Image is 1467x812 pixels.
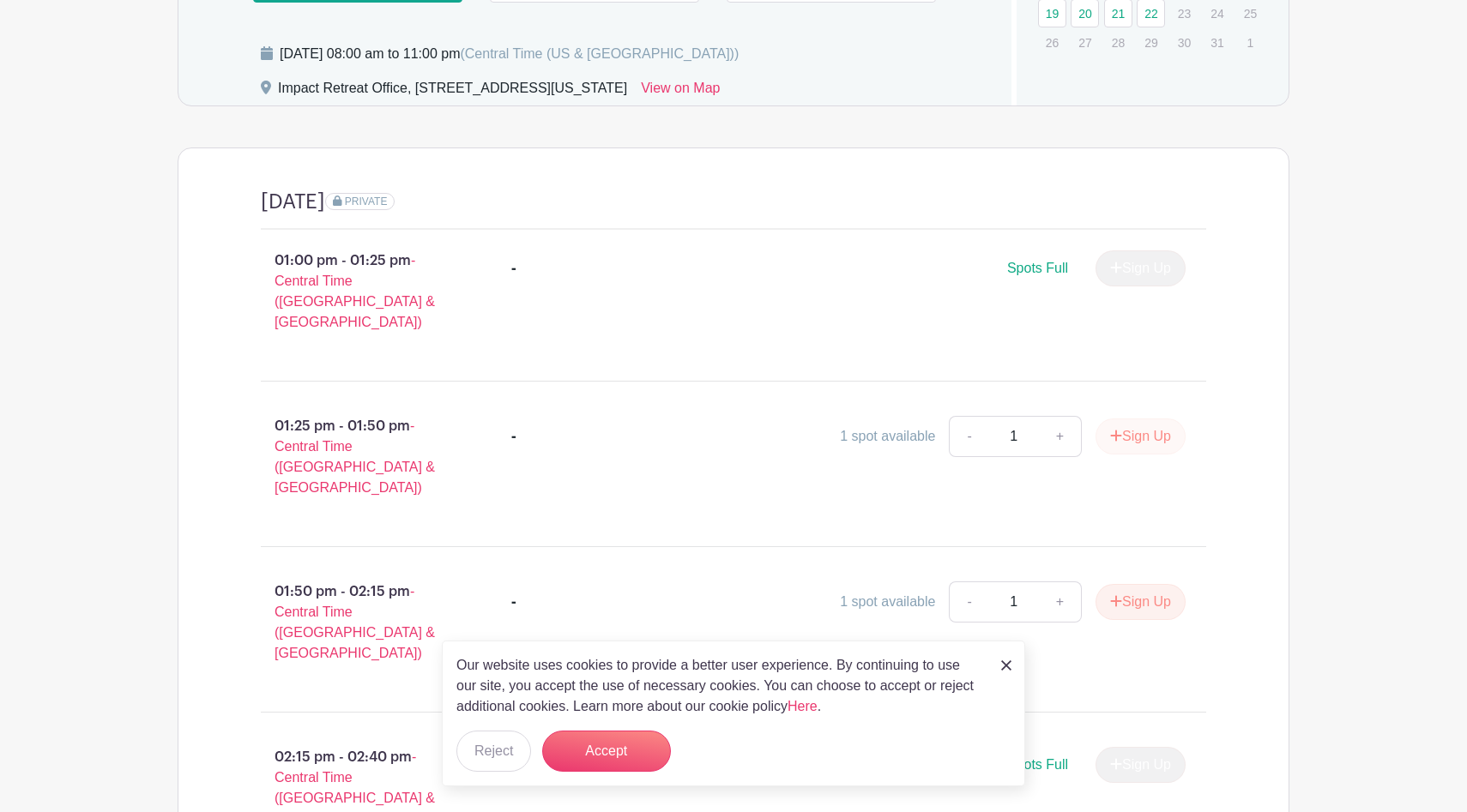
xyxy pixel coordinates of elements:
div: - [511,426,516,447]
div: Impact Retreat Office, [STREET_ADDRESS][US_STATE] [278,78,627,105]
p: 27 [1071,29,1099,56]
p: Our website uses cookies to provide a better user experience. By continuing to use our site, you ... [456,655,983,717]
span: (Central Time (US & [GEOGRAPHIC_DATA])) [460,46,739,61]
button: Sign Up [1096,584,1186,620]
span: PRIVATE [345,195,388,208]
button: Reject [456,731,531,772]
p: 26 [1038,29,1066,56]
p: 28 [1104,29,1132,56]
p: 01:50 pm - 02:15 pm [233,574,484,671]
div: 1 spot available [840,426,935,447]
button: Sign Up [1096,418,1186,454]
span: - Central Time ([GEOGRAPHIC_DATA] & [GEOGRAPHIC_DATA]) [275,418,435,495]
p: 29 [1137,29,1165,56]
div: 1 spot available [840,592,935,612]
div: - [511,258,516,279]
span: Spots Full [1007,261,1068,275]
span: - Central Time ([GEOGRAPHIC_DATA] & [GEOGRAPHIC_DATA]) [275,584,435,660]
div: - [511,592,516,612]
a: - [949,416,988,457]
h4: [DATE] [261,189,325,214]
a: Here [788,699,818,713]
a: + [1039,581,1082,623]
button: Accept [542,731,671,772]
p: 30 [1170,29,1198,56]
span: - Central Time ([GEOGRAPHIC_DATA] & [GEOGRAPHIC_DATA]) [275,253,435,329]
p: 1 [1236,29,1265,56]
p: 01:00 pm - 01:25 pm [233,244,484,340]
a: View on Map [641,78,720,105]
img: close_button-5f87c8562297e5c2d7936805f587ecaba9071eb48480494691a3f1689db116b3.svg [1001,660,1011,671]
p: 01:25 pm - 01:50 pm [233,409,484,505]
div: [DATE] 08:00 am to 11:00 pm [280,44,739,64]
p: 31 [1203,29,1231,56]
span: Spots Full [1007,757,1068,772]
a: + [1039,416,1082,457]
a: - [949,581,988,623]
